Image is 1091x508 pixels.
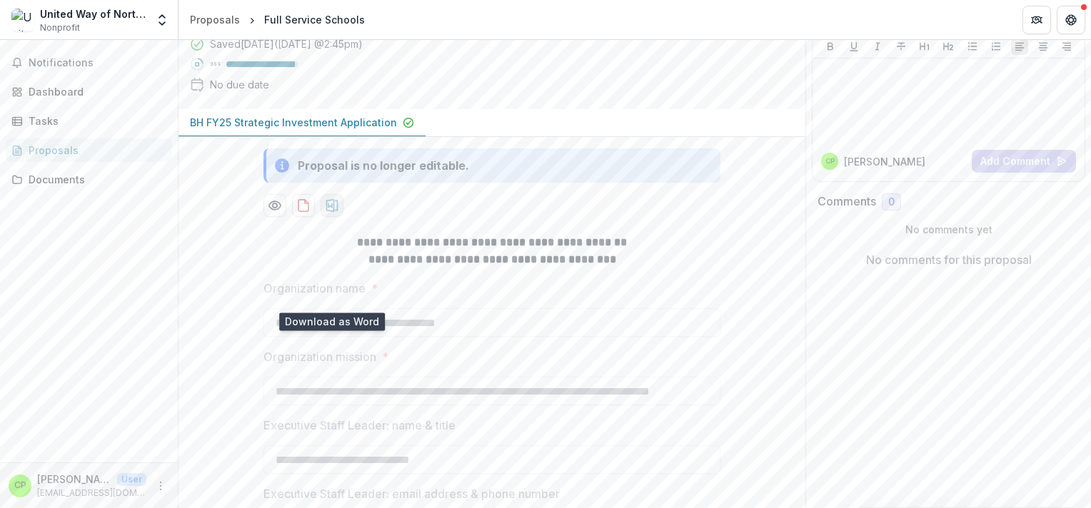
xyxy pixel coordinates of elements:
p: No comments for this proposal [866,251,1032,268]
button: Open entity switcher [152,6,172,34]
button: Heading 2 [940,38,957,55]
p: Executive Staff Leader: name & title [263,417,456,434]
button: Ordered List [987,38,1005,55]
div: Tasks [29,113,161,128]
button: Underline [845,38,863,55]
span: Nonprofit [40,21,80,34]
p: Organization name [263,280,366,297]
p: [EMAIL_ADDRESS][DOMAIN_NAME] [37,487,146,499]
span: 0 [888,196,895,208]
div: Dashboard [29,84,161,99]
div: No due date [210,77,269,92]
div: Proposal is no longer editable. [298,157,469,174]
p: 96 % [210,59,221,69]
button: Notifications [6,51,172,74]
button: download-proposal [292,194,315,217]
button: Bold [822,38,839,55]
a: Proposals [6,138,172,162]
p: [PERSON_NAME] [844,154,925,169]
img: United Way of Northeast Florida, Inc. [11,9,34,31]
a: Proposals [184,9,246,30]
span: Notifications [29,57,166,69]
button: Partners [1022,6,1051,34]
a: Tasks [6,109,172,133]
p: Executive Staff Leader: email address & phone number [263,485,560,502]
div: Catherine Paez [825,158,835,165]
button: Italicize [869,38,886,55]
button: Align Left [1011,38,1028,55]
p: Organization mission [263,348,376,365]
button: Add Comment [972,150,1076,173]
button: download-proposal [321,194,343,217]
p: No comments yet [818,222,1080,237]
p: [PERSON_NAME] [37,472,111,487]
div: United Way of Northeast [US_STATE], Inc. [40,6,146,21]
button: Align Center [1035,38,1052,55]
button: Heading 1 [916,38,933,55]
button: Bullet List [964,38,981,55]
h2: Comments [818,195,876,208]
button: Align Right [1058,38,1075,55]
div: Saved [DATE] ( [DATE] @ 2:45pm ) [210,36,363,51]
div: Full Service Schools [264,12,365,27]
button: Get Help [1057,6,1085,34]
button: Preview 8dcb8aca-0c77-4aa7-9896-4f045c2a9c92-0.pdf [263,194,286,217]
nav: breadcrumb [184,9,371,30]
div: Documents [29,172,161,187]
button: Strike [893,38,910,55]
button: More [152,477,169,494]
p: User [117,473,146,486]
a: Documents [6,168,172,191]
a: Dashboard [6,80,172,103]
div: Catherine Paez [14,481,26,490]
div: Proposals [29,143,161,158]
div: Proposals [190,12,240,27]
p: BH FY25 Strategic Investment Application [190,115,397,130]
